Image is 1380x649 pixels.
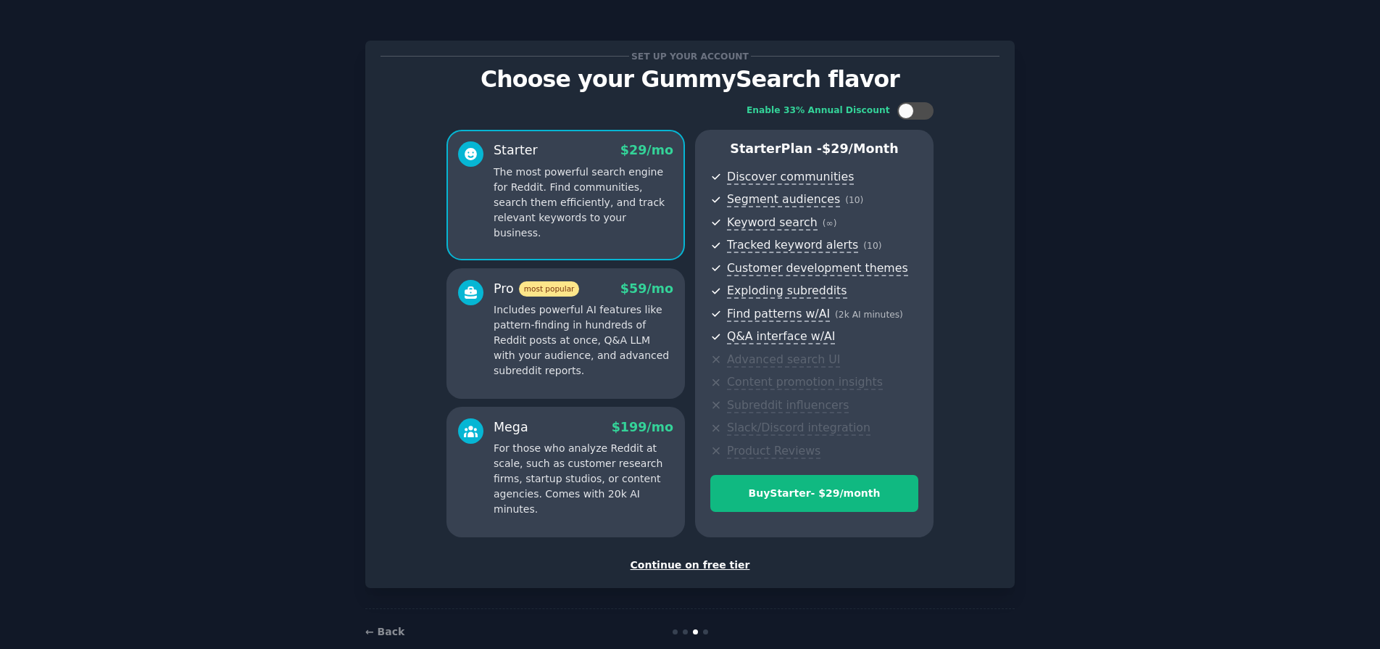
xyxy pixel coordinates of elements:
span: Subreddit influencers [727,398,849,413]
p: Includes powerful AI features like pattern-finding in hundreds of Reddit posts at once, Q&A LLM w... [494,302,673,379]
div: Buy Starter - $ 29 /month [711,486,918,501]
span: Product Reviews [727,444,820,459]
span: Customer development themes [727,261,908,276]
a: ← Back [365,626,404,637]
span: $ 199 /mo [612,420,673,434]
span: $ 29 /mo [620,143,673,157]
p: The most powerful search engine for Reddit. Find communities, search them efficiently, and track ... [494,165,673,241]
div: Starter [494,141,538,160]
span: ( 10 ) [845,195,863,205]
span: Segment audiences [727,192,840,207]
span: ( 2k AI minutes ) [835,310,903,320]
span: Tracked keyword alerts [727,238,858,253]
span: Exploding subreddits [727,284,847,299]
span: $ 29 /month [822,141,899,156]
span: Set up your account [629,49,752,64]
span: Content promotion insights [727,375,883,390]
span: Slack/Discord integration [727,421,870,436]
div: Enable 33% Annual Discount [747,104,890,117]
p: Starter Plan - [710,140,918,158]
span: Keyword search [727,215,818,231]
span: ( 10 ) [863,241,881,251]
p: For those who analyze Reddit at scale, such as customer research firms, startup studios, or conte... [494,441,673,517]
div: Mega [494,418,528,437]
span: most popular [519,281,580,297]
span: ( ∞ ) [823,218,837,228]
span: $ 59 /mo [620,281,673,296]
p: Choose your GummySearch flavor [381,67,999,92]
button: BuyStarter- $29/month [710,475,918,512]
div: Pro [494,280,579,298]
span: Advanced search UI [727,352,840,368]
span: Q&A interface w/AI [727,329,835,344]
span: Find patterns w/AI [727,307,830,322]
div: Continue on free tier [381,558,999,573]
span: Discover communities [727,170,854,185]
